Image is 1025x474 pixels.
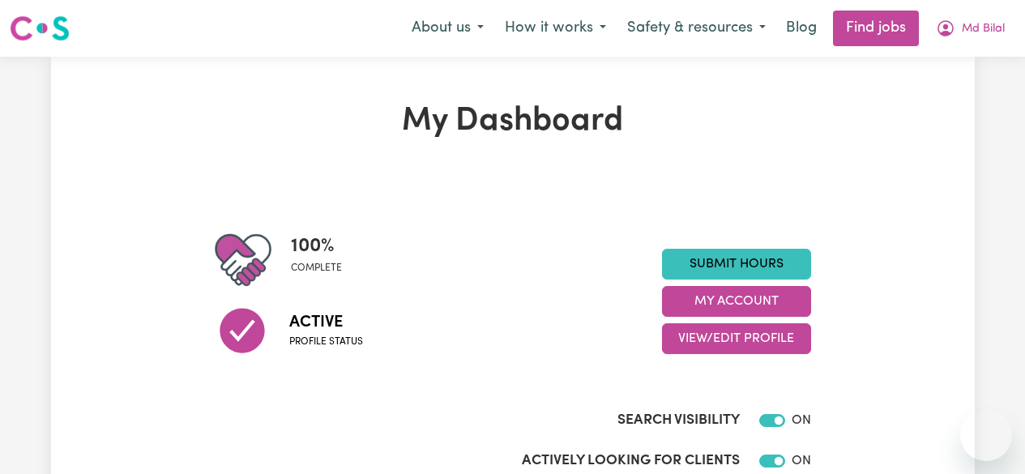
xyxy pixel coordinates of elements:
img: Careseekers logo [10,14,70,43]
a: Blog [776,11,826,46]
span: Profile status [289,335,363,349]
a: Careseekers logo [10,10,70,47]
button: Safety & resources [617,11,776,45]
h1: My Dashboard [215,102,811,141]
button: My Account [925,11,1015,45]
label: Actively Looking for Clients [522,451,740,472]
span: ON [792,414,811,427]
button: My Account [662,286,811,317]
span: Md Bilal [962,20,1005,38]
span: ON [792,455,811,468]
span: Active [289,310,363,335]
div: Profile completeness: 100% [291,232,355,288]
iframe: Button to launch messaging window [960,409,1012,461]
a: Submit Hours [662,249,811,280]
button: View/Edit Profile [662,323,811,354]
a: Find jobs [833,11,919,46]
span: complete [291,261,342,275]
span: 100 % [291,232,342,261]
label: Search Visibility [617,410,740,431]
button: How it works [494,11,617,45]
button: About us [401,11,494,45]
